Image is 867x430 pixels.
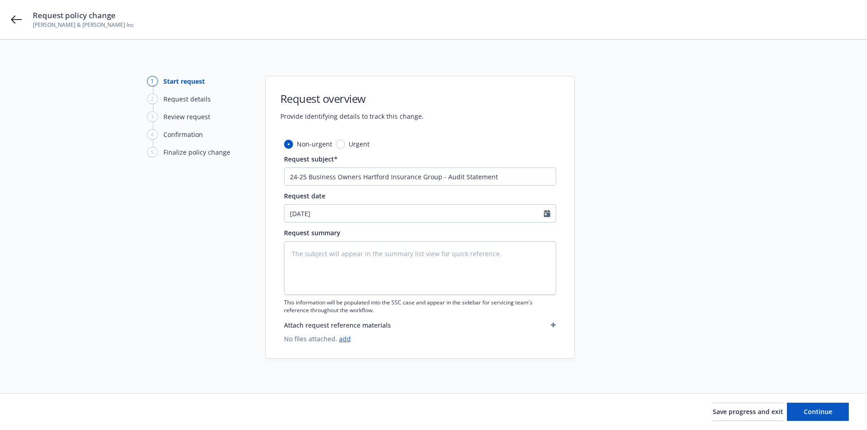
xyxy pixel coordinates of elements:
h1: Request overview [280,91,424,106]
input: MM/DD/YYYY [284,205,544,222]
div: 5 [147,147,158,157]
input: Urgent [336,140,345,149]
span: Attach request reference materials [284,320,391,330]
div: 3 [147,111,158,122]
span: Request date [284,192,325,200]
div: Confirmation [163,130,203,139]
svg: Calendar [544,210,550,217]
span: Continue [804,407,832,416]
div: 4 [147,129,158,140]
span: [PERSON_NAME] & [PERSON_NAME] Inc [33,21,134,29]
input: Non-urgent [284,140,293,149]
span: Request policy change [33,10,134,21]
div: Review request [163,112,210,121]
a: add [339,334,351,343]
span: Provide identifying details to track this change. [280,111,424,121]
input: The subject will appear in the summary list view for quick reference. [284,167,556,186]
div: 1 [147,76,158,86]
span: Request summary [284,228,340,237]
span: This information will be populated into the SSC case and appear in the sidebar for servicing team... [284,298,556,314]
span: Request subject* [284,155,338,163]
button: Save progress and exit [713,403,783,421]
button: Continue [787,403,849,421]
div: Request details [163,94,211,104]
span: Save progress and exit [713,407,783,416]
span: Urgent [349,139,370,149]
div: Finalize policy change [163,147,230,157]
span: Non-urgent [297,139,332,149]
div: 2 [147,94,158,104]
span: No files attached. [284,334,556,344]
div: Start request [163,76,205,86]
